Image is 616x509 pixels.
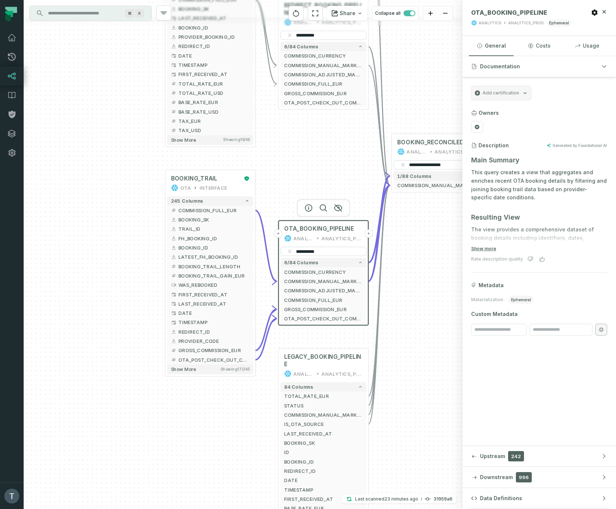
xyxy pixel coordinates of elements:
[480,453,505,460] span: Upstream
[178,272,249,279] span: BOOKING_TRAIL_GAIN_EUR
[479,282,504,289] span: Metadata
[280,286,367,295] button: COMMISSION_ADJUSTED_MARKETING_EUR
[397,182,476,189] span: COMMISSION_MANUAL_MARKETING_EUR
[368,65,390,186] g: Edge from 448da833548a6d73e8863905bd8eb88e to a429ed4c6d8201d0771a1dc452a31892
[171,235,177,241] span: string
[167,299,253,308] button: LAST_RECEIVED_AT
[167,234,253,243] button: FH_BOOKING_ID
[171,301,177,306] span: timestamp
[167,79,253,88] button: TOTAL_RATE_EUR
[167,224,253,234] button: TRAIL_ID
[167,23,253,32] button: BOOKING_ID
[167,107,253,116] button: BASE_RATE_USD
[167,262,253,271] button: BOOKING_TRAIL_LENGTH
[284,439,363,446] span: BOOKING_SK
[471,168,607,202] p: This query creates a view that aggregates and enriches recent OTA booking details by filtering an...
[167,126,253,135] button: TAX_USD
[167,271,253,280] button: BOOKING_TRAIL_GAIN_EUR
[178,347,249,354] span: GROSS_COMMISSION_EUR
[171,348,177,353] span: decimal
[284,287,363,294] span: COMMISSION_ADJUSTED_MARKETING_EUR
[284,449,363,456] span: ID
[167,32,253,41] button: PROVIDER_BOOKING_ID
[178,61,249,68] span: TIMESTAMP
[284,477,363,484] span: DATE
[274,230,283,238] button: +
[517,36,561,56] button: Costs
[342,495,457,503] button: Last scanned[DATE] 13:37:4631959a6
[471,155,607,165] h3: Main Summary
[178,216,249,223] span: BOOKING_SK
[462,56,616,77] button: Documentation
[167,280,253,289] button: WAS_REBOOKED
[280,314,367,323] button: OTA_POST_CHECK_OUT_COMMISSION_EUR
[171,264,177,269] span: decimal
[471,9,547,16] span: OTA_BOOKING_PIPELINE
[471,212,607,223] h3: Resulting View
[284,353,363,368] span: LEGACY_BOOKING_PIPELINE
[178,282,249,289] span: WAS_REBOOKED
[171,25,177,30] span: string
[171,175,217,182] span: BOOKING_TRAIL
[399,161,406,168] button: Clear
[178,235,249,242] span: FH_BOOKING_ID
[286,248,293,255] button: Clear
[242,176,249,181] div: Certified
[178,254,249,261] span: LATEST_FH_BOOKING_ID
[167,70,253,79] button: FIRST_RECEIVED_AT
[284,306,363,313] span: GROSS_COMMISSION_EUR
[397,173,431,179] span: 1/88 columns
[167,308,253,317] button: DATE
[479,142,509,149] h3: Description
[171,109,177,114] span: decimal
[167,364,253,374] button: Show moreShowing17/245
[479,20,501,26] div: ANALYTICS
[167,318,253,327] button: TIMESTAMP
[480,474,513,481] span: Downstream
[462,467,616,488] button: Downstream996
[547,143,607,148] button: Generated by Foundational AI
[280,70,367,79] button: COMMISSION_ADJUSTED_MARKETING_EUR
[171,366,196,372] span: Show more
[178,356,249,363] span: OTA_POST_CHECK_OUT_COMMISSION_EUR
[171,128,177,133] span: decimal
[171,62,177,68] span: timestamp
[180,184,191,192] div: OTA
[284,99,363,106] span: OTA_POST_CHECK_OUT_COMMISSION_EUR
[284,384,313,389] span: 84 columns
[171,338,177,344] span: string
[280,401,367,410] button: STATUS
[280,429,367,438] button: LAST_RECEIVED_AT
[355,495,418,503] p: Last scanned
[171,34,177,39] span: string
[508,296,534,304] span: ephemeral
[284,62,363,69] span: COMMISSION_MANUAL_MARKETING_EUR
[223,137,249,142] span: Showing 15 / 49
[394,181,480,190] button: COMMISSION_MANUAL_MARKETING_EUR
[167,346,253,355] button: GROSS_COMMISSION_EUR
[547,19,571,27] span: ephemeral
[178,71,249,78] span: FIRST_RECEIVED_AT
[284,430,363,437] span: LAST_RECEIVED_AT
[171,118,177,124] span: decimal
[284,495,363,502] span: FIRST_RECEIVED_AT
[178,108,249,115] span: BASE_RATE_USD
[284,260,318,265] span: 6/84 columns
[167,42,253,51] button: REDIRECT_ID
[171,44,177,49] span: string
[178,89,249,96] span: TOTAL_RATE_USD
[171,273,177,278] span: decimal
[508,451,524,461] span: 242
[284,44,318,49] span: 6/84 columns
[255,319,276,360] g: Edge from d96154dce97c8f77651f7403e4283909 to fea40ec88615b9b13251686c3231d3e3
[280,98,367,107] button: OTA_POST_CHECK_OUT_COMMISSION_EUR
[171,72,177,77] span: timestamp
[171,245,177,250] span: string
[293,234,314,242] div: ANALYTICS
[178,338,249,345] span: PROVIDER_CODE
[483,90,519,96] span: Add certification
[280,295,367,305] button: COMMISSION_FULL_EUR
[200,184,227,192] div: INTERFACE
[178,117,249,124] span: TAX_EUR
